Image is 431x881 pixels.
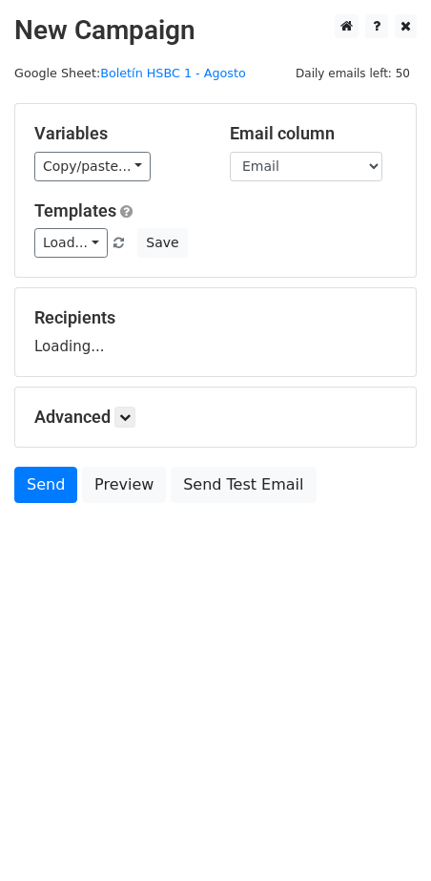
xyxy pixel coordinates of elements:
a: Load... [34,228,108,258]
a: Preview [82,467,166,503]
div: Loading... [34,307,397,357]
a: Send [14,467,77,503]
h5: Variables [34,123,201,144]
h2: New Campaign [14,14,417,47]
a: Copy/paste... [34,152,151,181]
small: Google Sheet: [14,66,246,80]
h5: Recipients [34,307,397,328]
a: Boletín HSBC 1 - Agosto [100,66,246,80]
h5: Advanced [34,407,397,428]
a: Templates [34,200,116,220]
button: Save [137,228,187,258]
h5: Email column [230,123,397,144]
span: Daily emails left: 50 [289,63,417,84]
a: Daily emails left: 50 [289,66,417,80]
a: Send Test Email [171,467,316,503]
